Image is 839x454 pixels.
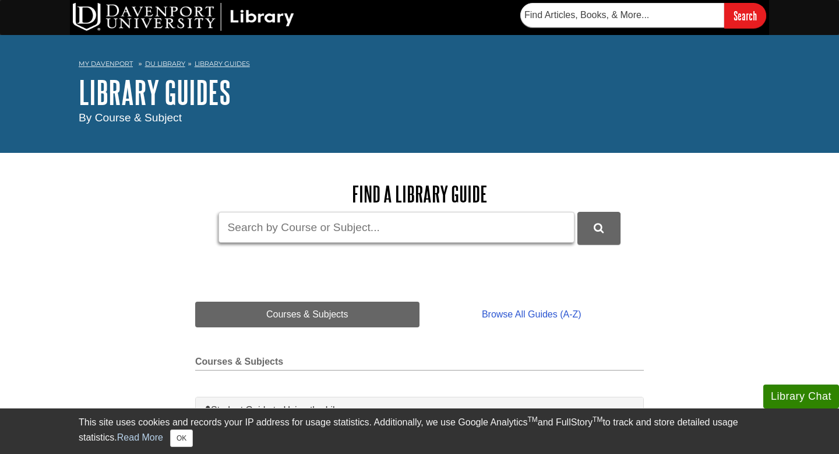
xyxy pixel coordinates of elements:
[79,415,760,447] div: This site uses cookies and records your IP address for usage statistics. Additionally, we use Goo...
[73,3,294,31] img: DU Library
[79,110,760,127] div: By Course & Subject
[520,3,724,27] input: Find Articles, Books, & More...
[520,3,766,28] form: Searches DU Library's articles, books, and more
[593,415,602,424] sup: TM
[170,429,193,447] button: Close
[763,385,839,408] button: Library Chat
[117,432,163,442] a: Read More
[419,302,644,327] a: Browse All Guides (A-Z)
[577,212,621,244] button: DU Library Guides Search
[205,403,634,417] a: Student Guide to Using the Library
[195,182,644,206] h2: Find a Library Guide
[195,60,250,68] a: Library Guides
[724,3,766,28] input: Search
[195,357,644,371] h2: Courses & Subjects
[145,60,185,68] a: DU Library
[195,302,419,327] a: Courses & Subjects
[527,415,537,424] sup: TM
[79,56,760,75] nav: breadcrumb
[79,59,133,69] a: My Davenport
[79,75,760,110] h1: Library Guides
[594,223,604,233] i: Search Library Guides
[218,212,574,243] input: Search by Course or Subject...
